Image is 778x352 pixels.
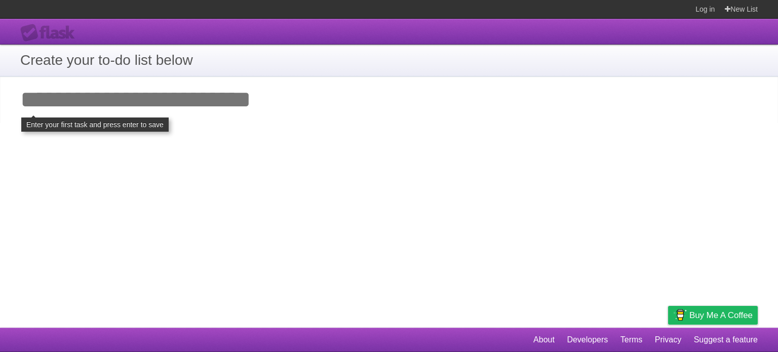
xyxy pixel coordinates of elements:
[533,330,555,349] a: About
[620,330,643,349] a: Terms
[694,330,758,349] a: Suggest a feature
[20,50,758,71] h1: Create your to-do list below
[689,306,753,324] span: Buy me a coffee
[20,24,81,42] div: Flask
[668,306,758,325] a: Buy me a coffee
[655,330,681,349] a: Privacy
[673,306,687,324] img: Buy me a coffee
[567,330,608,349] a: Developers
